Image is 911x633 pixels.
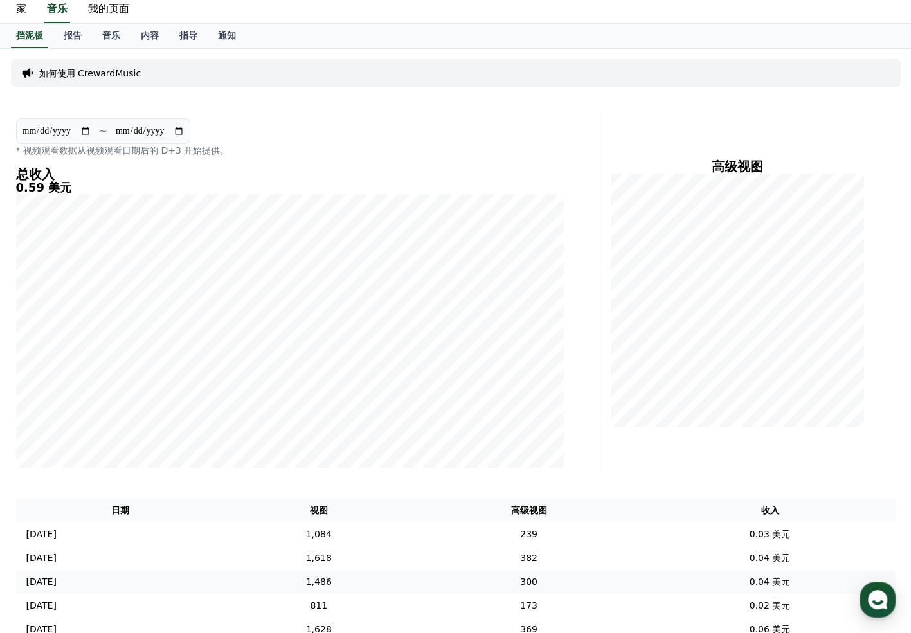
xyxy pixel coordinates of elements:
[166,407,247,440] a: Settings
[413,499,644,522] th: 高级视图
[85,407,166,440] a: Messages
[190,427,222,437] span: Settings
[224,546,413,570] td: 1,618
[26,575,57,589] p: [DATE]
[413,570,644,594] td: 300
[16,181,564,194] h5: 0.59 美元
[224,570,413,594] td: 1,486
[53,24,92,48] a: 报告
[33,427,55,437] span: Home
[102,30,120,40] font: 音乐
[224,499,413,522] th: 视图
[16,144,564,157] p: * 视频观看数据从视频观看日期后的 D+3 开始提供。
[64,30,82,40] font: 报告
[413,522,644,546] td: 239
[26,599,57,612] p: [DATE]
[16,499,224,522] th: 日期
[16,30,43,40] font: 挡泥板
[218,30,236,40] font: 通知
[11,24,48,48] a: 挡泥板
[26,551,57,565] p: [DATE]
[413,546,644,570] td: 382
[26,528,57,541] p: [DATE]
[107,427,145,438] span: Messages
[179,30,197,40] font: 指导
[224,594,413,618] td: 811
[99,123,107,139] p: ~
[208,24,246,48] a: 通知
[644,570,895,594] td: 0.04 美元
[644,522,895,546] td: 0.03 美元
[92,24,131,48] a: 音乐
[644,499,895,522] th: 收入
[16,167,564,181] h4: 总收入
[39,67,141,80] a: 如何使用 CrewardMusic
[644,594,895,618] td: 0.02 美元
[644,546,895,570] td: 0.04 美元
[141,30,159,40] font: 内容
[611,159,865,174] h4: 高级视图
[131,24,169,48] a: 内容
[169,24,208,48] a: 指导
[224,522,413,546] td: 1,084
[413,594,644,618] td: 173
[4,407,85,440] a: Home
